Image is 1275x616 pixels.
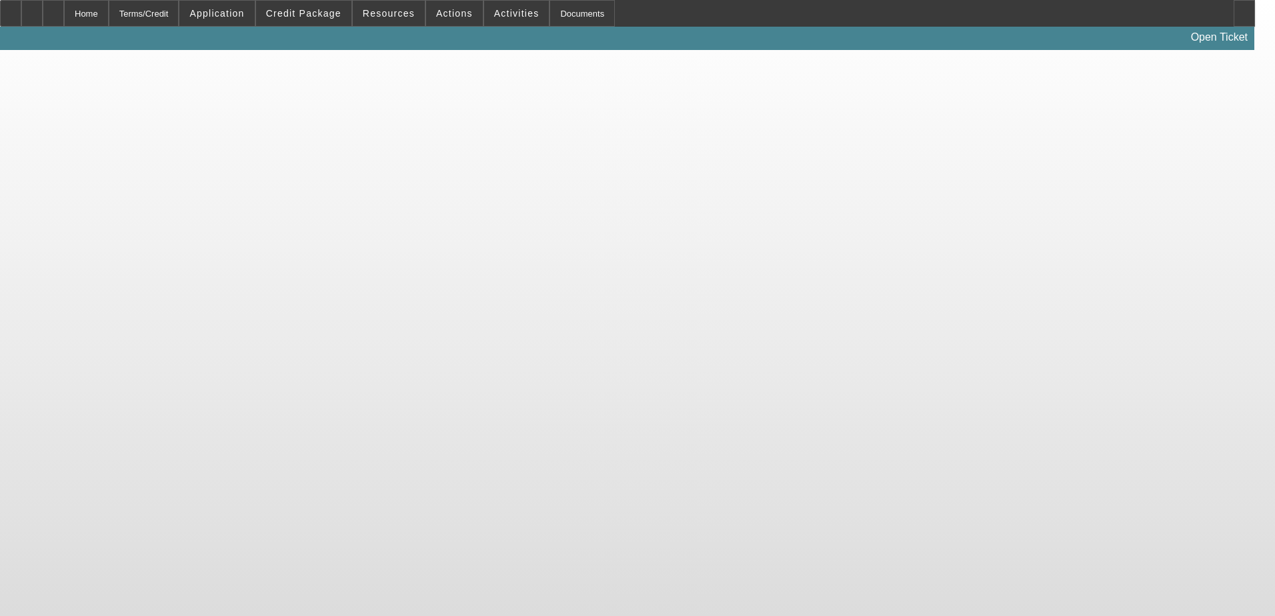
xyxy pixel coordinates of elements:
button: Credit Package [256,1,351,26]
span: Resources [363,8,415,19]
button: Resources [353,1,425,26]
button: Actions [426,1,483,26]
span: Credit Package [266,8,341,19]
span: Activities [494,8,539,19]
button: Activities [484,1,549,26]
span: Actions [436,8,473,19]
button: Application [179,1,254,26]
a: Open Ticket [1186,26,1253,49]
span: Application [189,8,244,19]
